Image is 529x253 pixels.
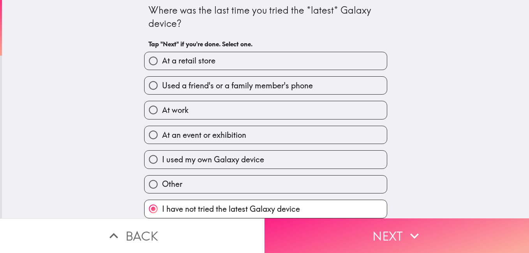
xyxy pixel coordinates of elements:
[145,77,387,94] button: Used a friend's or a family member's phone
[145,176,387,193] button: Other
[162,130,246,141] span: At an event or exhibition
[162,55,215,66] span: At a retail store
[145,52,387,70] button: At a retail store
[145,200,387,218] button: I have not tried the latest Galaxy device
[162,105,189,116] span: At work
[145,151,387,168] button: I used my own Galaxy device
[162,204,300,214] span: I have not tried the latest Galaxy device
[145,126,387,144] button: At an event or exhibition
[162,179,182,190] span: Other
[148,4,383,30] div: Where was the last time you tried the *latest* Galaxy device?
[162,80,313,91] span: Used a friend's or a family member's phone
[145,101,387,119] button: At work
[264,218,529,253] button: Next
[162,154,264,165] span: I used my own Galaxy device
[148,40,383,48] h6: Tap "Next" if you're done. Select one.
